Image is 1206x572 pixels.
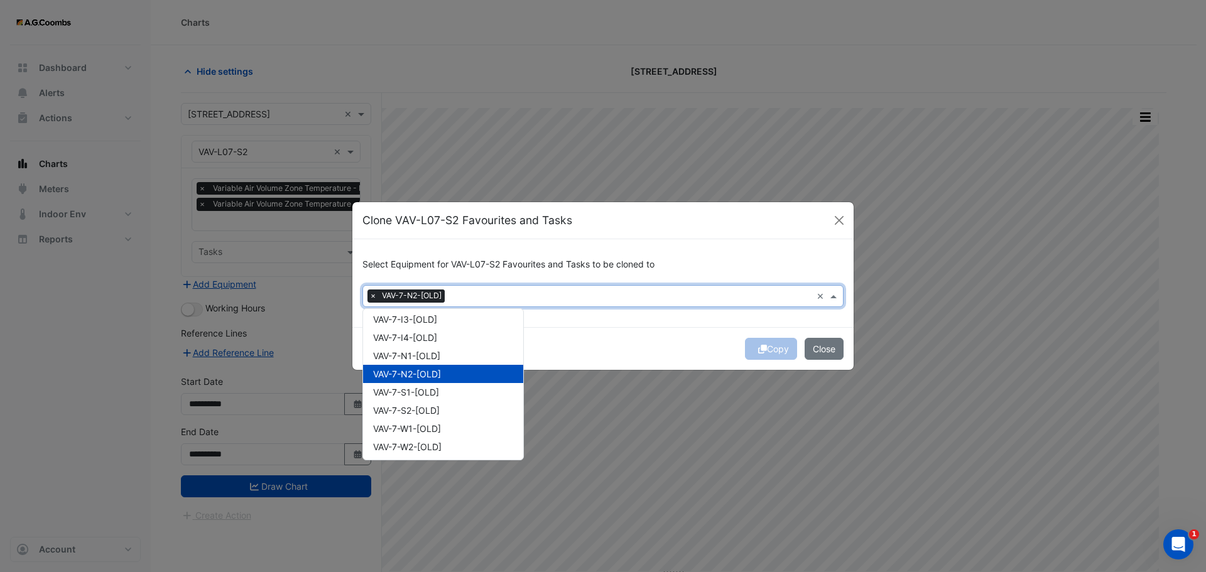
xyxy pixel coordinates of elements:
[379,289,445,302] span: VAV-7-N2-[OLD]
[373,332,437,343] span: VAV-7-I4-[OLD]
[830,211,849,230] button: Close
[373,369,441,379] span: VAV-7-N2-[OLD]
[362,212,572,229] h5: Clone VAV-L07-S2 Favourites and Tasks
[363,309,523,460] div: Options List
[367,289,379,302] span: ×
[1163,529,1193,559] iframe: Intercom live chat
[362,259,844,270] h6: Select Equipment for VAV-L07-S2 Favourites and Tasks to be cloned to
[373,405,440,416] span: VAV-7-S2-[OLD]
[373,350,440,361] span: VAV-7-N1-[OLD]
[373,314,437,325] span: VAV-7-I3-[OLD]
[373,387,439,397] span: VAV-7-S1-[OLD]
[817,289,827,303] span: Clear
[373,441,442,452] span: VAV-7-W2-[OLD]
[805,338,844,360] button: Close
[373,423,441,434] span: VAV-7-W1-[OLD]
[1189,529,1199,539] span: 1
